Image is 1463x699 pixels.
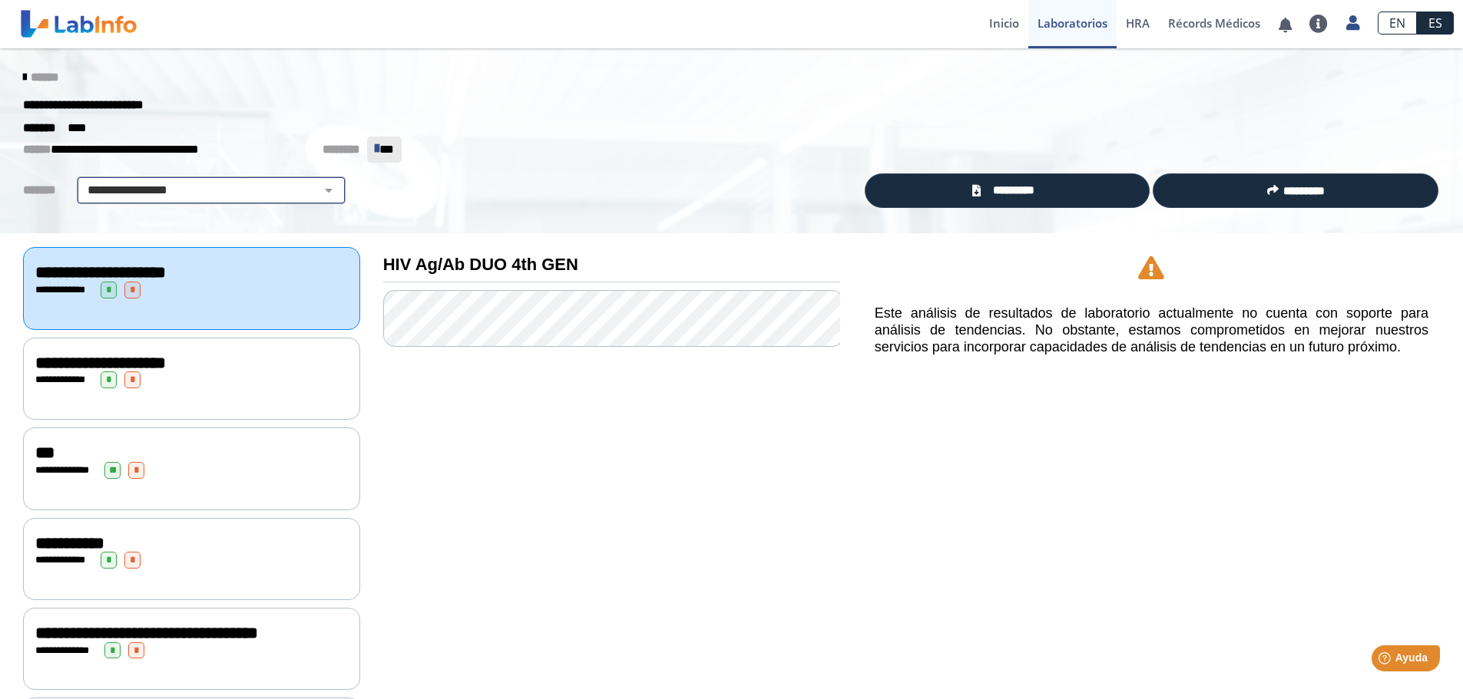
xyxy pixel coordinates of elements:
iframe: Help widget launcher [1326,639,1446,682]
a: ES [1417,12,1454,35]
a: EN [1378,12,1417,35]
h5: Este análisis de resultados de laboratorio actualmente no cuenta con soporte para análisis de ten... [875,305,1428,355]
span: HRA [1126,15,1150,31]
b: HIV Ag/Ab DUO 4th GEN [383,255,578,274]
